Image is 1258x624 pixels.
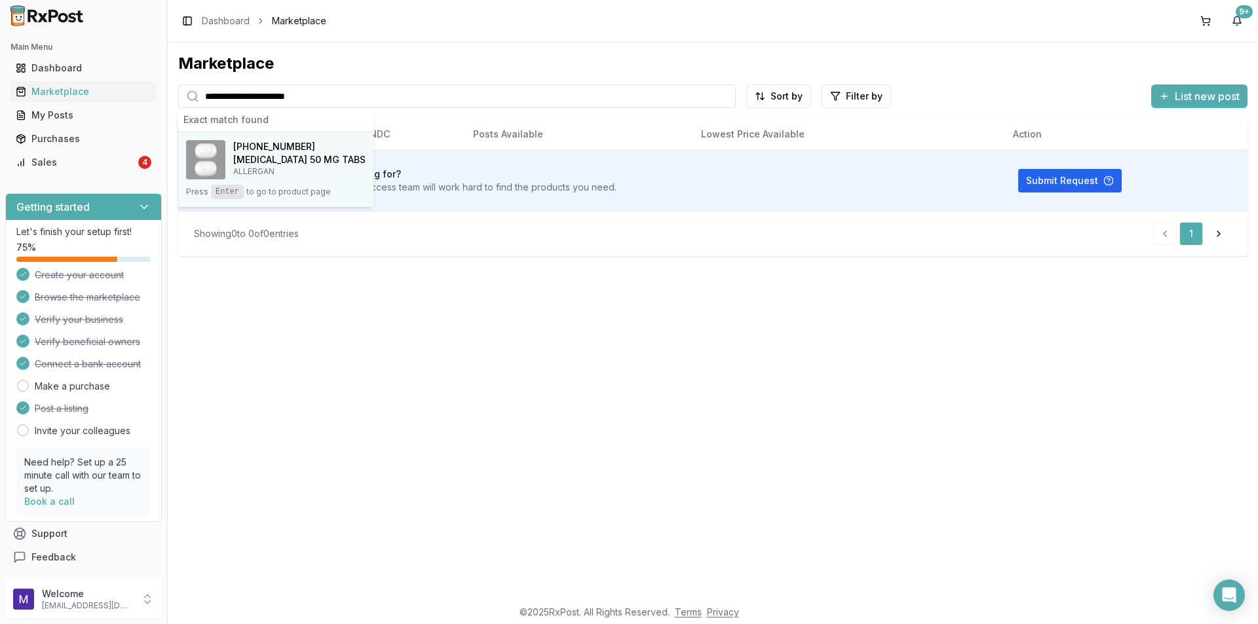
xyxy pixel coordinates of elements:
[233,140,315,153] span: [PHONE_NUMBER]
[1179,222,1203,246] a: 1
[178,108,373,132] div: Exact match found
[16,132,151,145] div: Purchases
[822,84,891,108] button: Filter by
[746,84,811,108] button: Sort by
[202,14,250,28] a: Dashboard
[16,156,136,169] div: Sales
[272,14,326,28] span: Marketplace
[707,606,739,617] a: Privacy
[1002,119,1248,150] th: Action
[35,291,140,304] span: Browse the marketplace
[10,103,157,127] a: My Posts
[675,606,702,617] a: Terms
[16,241,36,254] span: 75 %
[1151,84,1248,108] button: List new post
[5,152,162,173] button: Sales4
[241,181,617,194] p: Let us know! Our pharmacy success team will work hard to find the products you need.
[1151,91,1248,104] a: List new post
[202,14,326,28] nav: breadcrumb
[35,380,110,393] a: Make a purchase
[846,90,883,103] span: Filter by
[35,424,130,437] a: Invite your colleagues
[211,185,244,199] kbd: Enter
[42,600,133,611] p: [EMAIL_ADDRESS][DOMAIN_NAME]
[1236,5,1253,18] div: 9+
[691,119,1002,150] th: Lowest Price Available
[771,90,803,103] span: Sort by
[233,153,366,166] h4: [MEDICAL_DATA] 50 MG TABS
[463,119,691,150] th: Posts Available
[1153,222,1232,246] nav: pagination
[5,105,162,126] button: My Posts
[178,53,1248,74] div: Marketplace
[35,358,141,371] span: Connect a bank account
[16,199,90,215] h3: Getting started
[246,187,331,197] span: to go to product page
[16,85,151,98] div: Marketplace
[42,587,133,600] p: Welcome
[10,127,157,151] a: Purchases
[1206,222,1232,246] a: Go to next page
[359,119,463,150] th: NDC
[5,58,162,79] button: Dashboard
[16,225,151,238] p: Let's finish your setup first!
[1018,169,1122,193] button: Submit Request
[24,456,143,495] p: Need help? Set up a 25 minute call with our team to set up.
[13,589,34,610] img: User avatar
[10,42,157,52] h2: Main Menu
[233,166,366,177] p: ALLERGAN
[5,128,162,149] button: Purchases
[35,335,140,348] span: Verify beneficial owners
[16,62,151,75] div: Dashboard
[24,496,75,507] a: Book a call
[5,545,162,569] button: Feedback
[5,81,162,102] button: Marketplace
[194,227,299,240] div: Showing 0 to 0 of 0 entries
[16,109,151,122] div: My Posts
[5,522,162,545] button: Support
[5,5,89,26] img: RxPost Logo
[186,187,208,197] span: Press
[35,313,123,326] span: Verify your business
[1175,88,1240,104] span: List new post
[10,56,157,80] a: Dashboard
[178,132,373,207] button: Ubrelvy 50 MG TABS[PHONE_NUMBER][MEDICAL_DATA] 50 MG TABSALLERGANPressEnterto go to product page
[1227,10,1248,31] button: 9+
[35,402,88,415] span: Post a listing
[10,80,157,103] a: Marketplace
[35,268,124,282] span: Create your account
[10,151,157,174] a: Sales4
[186,140,225,179] img: Ubrelvy 50 MG TABS
[31,551,76,564] span: Feedback
[138,156,151,169] div: 4
[241,168,617,181] h3: Can't find what you're looking for?
[1213,579,1245,611] div: Open Intercom Messenger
